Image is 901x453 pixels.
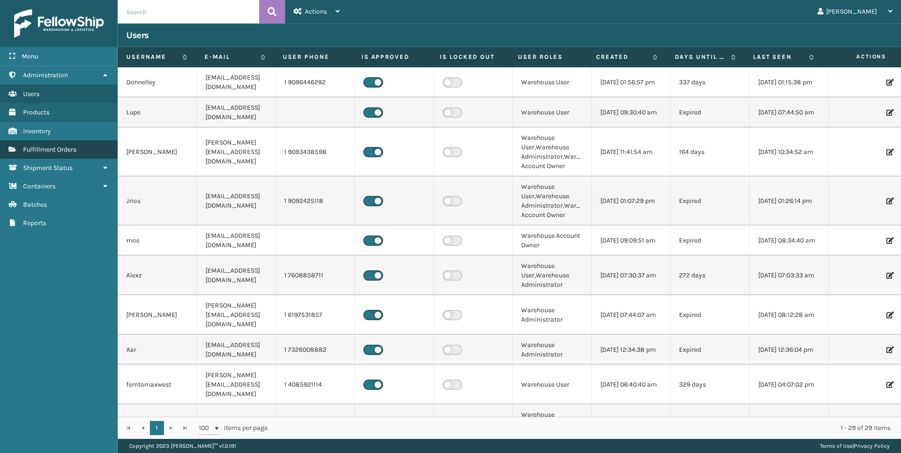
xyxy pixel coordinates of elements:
[671,365,750,404] td: 329 days
[592,97,671,128] td: [DATE] 09:30:40 am
[592,128,671,177] td: [DATE] 11:41:54 am
[118,177,197,226] td: Jrios
[596,53,647,61] label: Created
[820,439,890,453] div: |
[276,295,355,335] td: 1 6197531857
[283,53,344,61] label: User phone
[513,97,592,128] td: Warehouse User
[305,8,327,16] span: Actions
[126,30,149,41] h3: Users
[513,295,592,335] td: Warehouse Administrator
[518,53,579,61] label: User Roles
[118,67,197,97] td: Donnelley
[750,67,829,97] td: [DATE] 01:15:38 pm
[513,177,592,226] td: Warehouse User,Warehouse Administrator,Warehouse Account Owner
[276,256,355,295] td: 1 7608858711
[886,237,892,244] i: Edit
[197,177,276,226] td: [EMAIL_ADDRESS][DOMAIN_NAME]
[199,421,268,435] span: items per page
[23,127,51,135] span: Inventory
[197,97,276,128] td: [EMAIL_ADDRESS][DOMAIN_NAME]
[886,149,892,155] i: Edit
[276,365,355,404] td: 1 4085921114
[23,90,40,98] span: Users
[886,79,892,86] i: Edit
[197,256,276,295] td: [EMAIL_ADDRESS][DOMAIN_NAME]
[592,335,671,365] td: [DATE] 12:34:38 pm
[129,439,236,453] p: Copyright 2023 [PERSON_NAME]™ v 1.0.191
[513,226,592,256] td: Warehouse Account Owner
[513,128,592,177] td: Warehouse User,Warehouse Administrator,Warehouse Account Owner
[126,53,178,61] label: Username
[671,335,750,365] td: Expired
[197,335,276,365] td: [EMAIL_ADDRESS][DOMAIN_NAME]
[750,256,829,295] td: [DATE] 07:03:33 am
[197,128,276,177] td: [PERSON_NAME][EMAIL_ADDRESS][DOMAIN_NAME]
[671,295,750,335] td: Expired
[671,226,750,256] td: Expired
[118,365,197,404] td: femtomaxwest
[23,71,68,79] span: Administration
[23,201,47,209] span: Batches
[886,347,892,353] i: Edit
[671,256,750,295] td: 272 days
[23,182,56,190] span: Containers
[361,53,422,61] label: Is Approved
[750,97,829,128] td: [DATE] 07:44:50 am
[281,423,891,433] div: 1 - 29 of 29 items
[23,219,46,227] span: Reports
[513,256,592,295] td: Warehouse User,Warehouse Administrator
[118,226,197,256] td: moe
[753,53,804,61] label: Last Seen
[854,443,890,449] a: Privacy Policy
[750,365,829,404] td: [DATE] 04:07:02 pm
[886,381,892,388] i: Edit
[592,177,671,226] td: [DATE] 01:07:29 pm
[118,295,197,335] td: [PERSON_NAME]
[671,177,750,226] td: Expired
[199,423,213,433] span: 100
[197,365,276,404] td: [PERSON_NAME][EMAIL_ADDRESS][DOMAIN_NAME]
[150,421,164,435] a: 1
[23,108,49,116] span: Products
[886,198,892,204] i: Edit
[197,226,276,256] td: [EMAIL_ADDRESS][DOMAIN_NAME]
[886,272,892,279] i: Edit
[675,53,726,61] label: Days until password expires
[22,52,38,60] span: Menu
[513,335,592,365] td: Warehouse Administrator
[592,295,671,335] td: [DATE] 07:44:07 am
[118,128,197,177] td: [PERSON_NAME]
[197,295,276,335] td: [PERSON_NAME][EMAIL_ADDRESS][DOMAIN_NAME]
[671,67,750,97] td: 337 days
[440,53,500,61] label: Is Locked Out
[750,335,829,365] td: [DATE] 12:36:04 pm
[205,53,256,61] label: E-mail
[23,164,73,172] span: Shipment Status
[886,109,892,116] i: Edit
[886,312,892,318] i: Edit
[671,97,750,128] td: Expired
[276,67,355,97] td: 1 9096446292
[592,226,671,256] td: [DATE] 09:09:51 am
[276,177,355,226] td: 1 9092425118
[750,177,829,226] td: [DATE] 01:26:14 pm
[592,365,671,404] td: [DATE] 06:40:40 am
[276,128,355,177] td: 1 9093438598
[820,443,852,449] a: Terms of Use
[592,67,671,97] td: [DATE] 01:56:57 pm
[14,9,104,38] img: logo
[276,335,355,365] td: 1 7326008882
[118,256,197,295] td: Alexz
[197,67,276,97] td: [EMAIL_ADDRESS][DOMAIN_NAME]
[513,365,592,404] td: Warehouse User
[23,146,76,154] span: Fulfillment Orders
[671,128,750,177] td: 164 days
[750,295,829,335] td: [DATE] 08:12:28 am
[592,256,671,295] td: [DATE] 07:30:37 am
[118,335,197,365] td: Aar
[118,97,197,128] td: Lupe
[750,226,829,256] td: [DATE] 08:34:40 am
[750,128,829,177] td: [DATE] 10:34:52 am
[826,49,892,65] span: Actions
